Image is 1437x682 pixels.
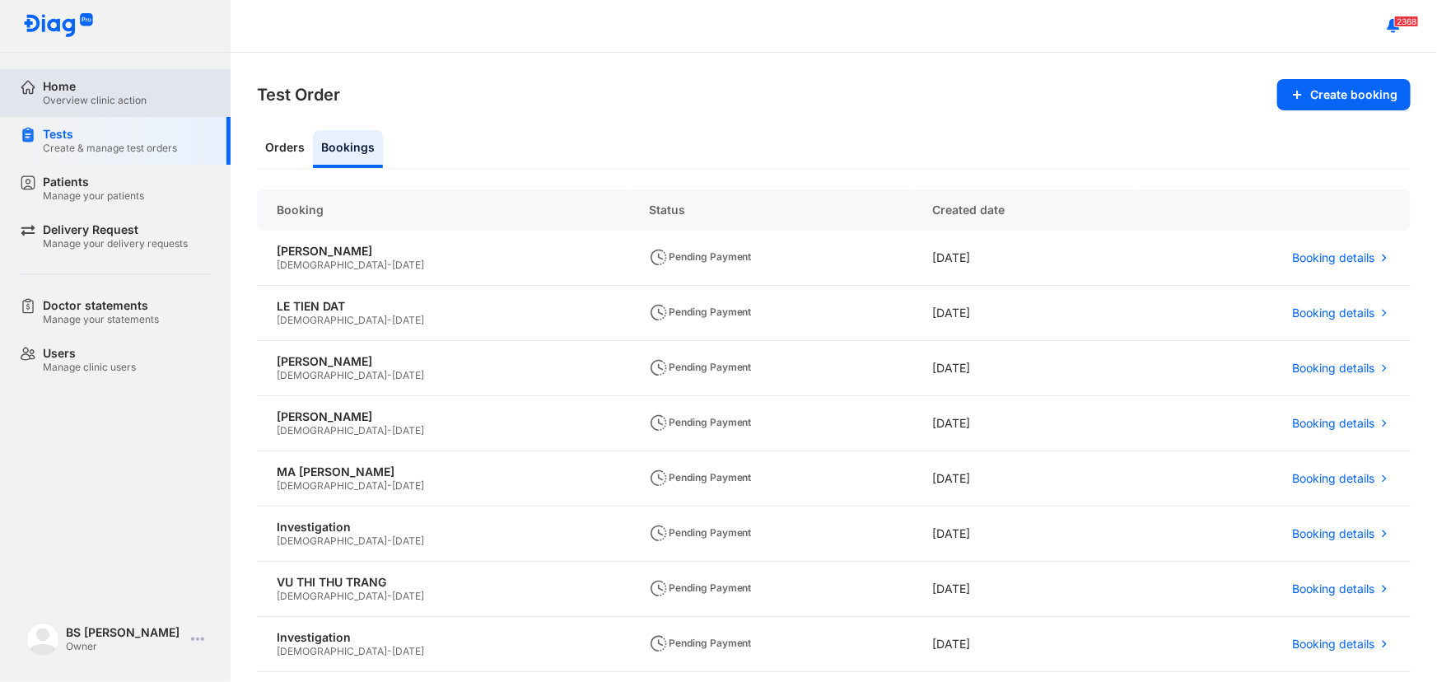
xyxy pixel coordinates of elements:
span: Pending Payment [649,526,752,539]
div: Home [43,79,147,94]
span: [DEMOGRAPHIC_DATA] [277,645,387,657]
h3: Test Order [257,83,340,106]
div: Tests [43,127,177,142]
div: MA [PERSON_NAME] [277,465,609,479]
div: [PERSON_NAME] [277,244,609,259]
span: [DEMOGRAPHIC_DATA] [277,259,387,271]
span: [DEMOGRAPHIC_DATA] [277,479,387,492]
div: Overview clinic action [43,94,147,107]
span: [DATE] [392,424,424,437]
div: VU THI THU TRANG [277,575,609,590]
span: Booking details [1292,416,1374,431]
span: [DEMOGRAPHIC_DATA] [277,590,387,602]
span: - [387,590,392,602]
div: [DATE] [912,341,1136,396]
span: [DEMOGRAPHIC_DATA] [277,535,387,547]
span: Booking details [1292,637,1374,652]
div: Doctor statements [43,298,159,313]
img: logo [23,13,94,39]
span: [DATE] [392,645,424,657]
div: [DATE] [912,231,1136,286]
div: Status [629,189,912,231]
img: logo [26,623,59,656]
div: [DATE] [912,451,1136,507]
div: Manage clinic users [43,361,136,374]
div: Users [43,346,136,361]
div: Create & manage test orders [43,142,177,155]
div: [DATE] [912,562,1136,617]
span: Booking details [1292,582,1374,596]
div: Manage your delivery requests [43,237,188,250]
div: Patients [43,175,144,189]
span: 2368 [1394,16,1419,27]
span: Pending Payment [649,416,752,428]
span: Pending Payment [649,637,752,649]
span: Booking details [1292,361,1374,376]
span: Booking details [1292,250,1374,265]
div: Orders [257,130,313,168]
span: Booking details [1292,471,1374,486]
span: [DATE] [392,369,424,381]
div: Delivery Request [43,222,188,237]
span: Pending Payment [649,306,752,318]
span: [DEMOGRAPHIC_DATA] [277,424,387,437]
span: - [387,369,392,381]
div: [PERSON_NAME] [277,409,609,424]
span: - [387,535,392,547]
div: Bookings [313,130,383,168]
span: [DATE] [392,590,424,602]
span: [DEMOGRAPHIC_DATA] [277,369,387,381]
div: Booking [257,189,629,231]
span: [DATE] [392,259,424,271]
div: Investigation [277,630,609,645]
div: Manage your statements [43,313,159,326]
div: [DATE] [912,617,1136,672]
div: Manage your patients [43,189,144,203]
span: Booking details [1292,306,1374,320]
span: [DATE] [392,535,424,547]
div: [PERSON_NAME] [277,354,609,369]
span: - [387,479,392,492]
span: - [387,314,392,326]
span: Booking details [1292,526,1374,541]
span: Pending Payment [649,361,752,373]
div: Investigation [277,520,609,535]
span: - [387,424,392,437]
div: Owner [66,640,184,653]
div: Created date [912,189,1136,231]
span: Pending Payment [649,471,752,483]
div: [DATE] [912,507,1136,562]
div: LE TIEN DAT [277,299,609,314]
div: [DATE] [912,286,1136,341]
span: - [387,645,392,657]
span: [DATE] [392,479,424,492]
span: - [387,259,392,271]
div: BS [PERSON_NAME] [66,625,184,640]
span: [DEMOGRAPHIC_DATA] [277,314,387,326]
div: [DATE] [912,396,1136,451]
span: Pending Payment [649,582,752,594]
span: [DATE] [392,314,424,326]
button: Create booking [1277,79,1411,110]
span: Pending Payment [649,250,752,263]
